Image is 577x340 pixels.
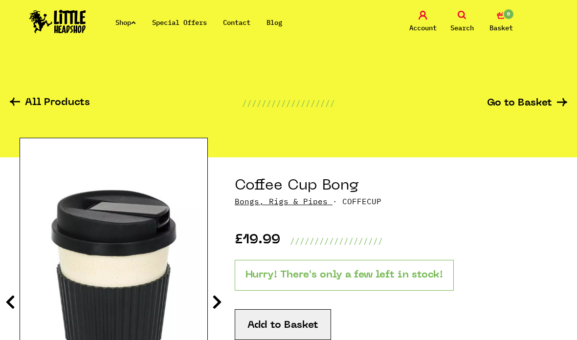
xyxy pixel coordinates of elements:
a: Contact [223,18,250,27]
p: /////////////////// [290,235,383,247]
p: £19.99 [235,235,280,247]
span: Account [409,22,437,34]
a: Blog [266,18,282,27]
span: 0 [503,8,514,20]
p: · COFFECUP [235,195,557,207]
a: 0 Basket [484,11,518,34]
a: All Products [10,98,90,109]
span: Search [450,22,474,34]
p: Hurry! There's only a few left in stock! [235,260,454,291]
p: /////////////////// [242,97,335,109]
h1: Coffee Cup Bong [235,177,557,195]
a: Go to Basket [487,98,567,108]
a: Special Offers [152,18,207,27]
a: Search [445,11,479,34]
a: Bongs, Rigs & Pipes [235,196,328,206]
button: Add to Basket [235,309,331,340]
a: Shop [115,18,136,27]
span: Basket [489,22,513,34]
img: Little Head Shop Logo [29,10,86,33]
